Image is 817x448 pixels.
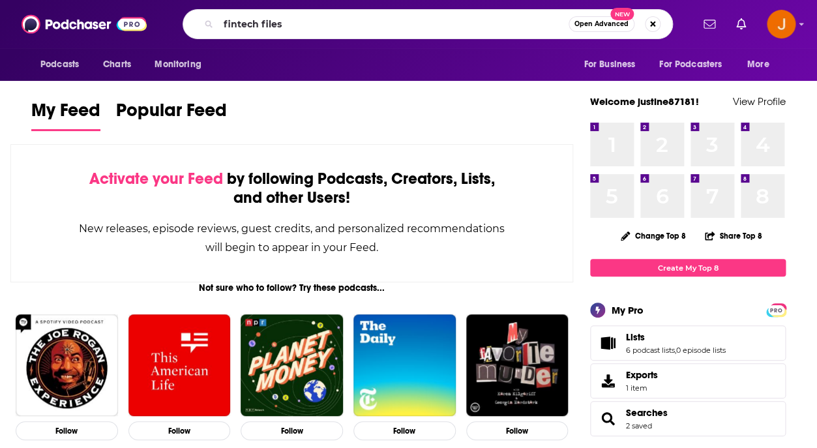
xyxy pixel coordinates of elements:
[116,99,227,131] a: Popular Feed
[731,13,751,35] a: Show notifications dropdown
[241,421,343,440] button: Follow
[698,13,720,35] a: Show notifications dropdown
[16,314,118,417] img: The Joe Rogan Experience
[626,421,652,430] a: 2 saved
[768,305,784,315] span: PRO
[626,369,658,381] span: Exports
[704,223,763,248] button: Share Top 8
[218,14,569,35] input: Search podcasts, credits, & more...
[747,55,769,74] span: More
[128,314,231,417] img: This American Life
[128,421,231,440] button: Follow
[733,95,786,108] a: View Profile
[590,259,786,276] a: Create My Top 8
[626,383,658,393] span: 1 item
[76,219,507,257] div: New releases, episode reviews, guest credits, and personalized recommendations will begin to appe...
[574,52,651,77] button: open menu
[612,304,644,316] div: My Pro
[676,346,726,355] a: 0 episode lists
[675,346,676,355] span: ,
[767,10,795,38] button: Show profile menu
[31,52,96,77] button: open menu
[595,372,621,390] span: Exports
[569,16,634,32] button: Open AdvancedNew
[626,346,675,355] a: 6 podcast lists
[767,10,795,38] img: User Profile
[10,282,573,293] div: Not sure who to follow? Try these podcasts...
[16,421,118,440] button: Follow
[22,12,147,37] img: Podchaser - Follow, Share and Rate Podcasts
[584,55,635,74] span: For Business
[610,8,634,20] span: New
[466,314,569,417] img: My Favorite Murder with Karen Kilgariff and Georgia Hardstark
[651,52,741,77] button: open menu
[574,21,629,27] span: Open Advanced
[626,407,668,419] a: Searches
[626,331,645,343] span: Lists
[353,314,456,417] img: The Daily
[590,363,786,398] a: Exports
[145,52,218,77] button: open menu
[626,331,726,343] a: Lists
[590,325,786,361] span: Lists
[595,410,621,428] a: Searches
[183,9,673,39] div: Search podcasts, credits, & more...
[767,10,795,38] span: Logged in as justine87181
[116,99,227,129] span: Popular Feed
[89,169,223,188] span: Activate your Feed
[31,99,100,131] a: My Feed
[738,52,786,77] button: open menu
[613,228,694,244] button: Change Top 8
[31,99,100,129] span: My Feed
[590,95,699,108] a: Welcome justine87181!
[241,314,343,417] img: Planet Money
[466,421,569,440] button: Follow
[595,334,621,352] a: Lists
[103,55,131,74] span: Charts
[95,52,139,77] a: Charts
[76,170,507,207] div: by following Podcasts, Creators, Lists, and other Users!
[768,305,784,314] a: PRO
[353,421,456,440] button: Follow
[40,55,79,74] span: Podcasts
[155,55,201,74] span: Monitoring
[590,401,786,436] span: Searches
[659,55,722,74] span: For Podcasters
